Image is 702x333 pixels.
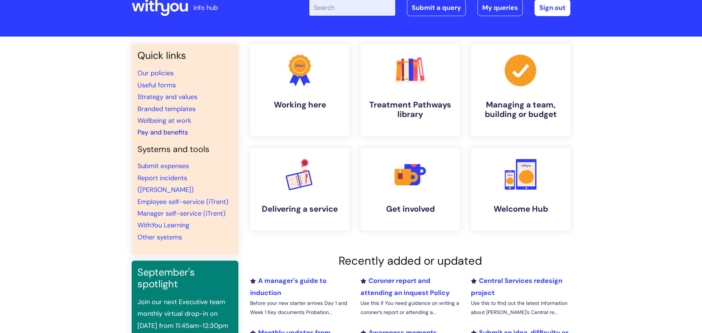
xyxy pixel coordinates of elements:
[361,148,460,231] a: Get involved
[137,221,189,230] a: WithYou Learning
[250,299,350,317] p: Before your new starter arrives Day 1 and Week 1 Key documents Probation...
[193,2,218,14] p: info hub
[361,299,460,317] p: Use this if You need guidance on writing a coroner’s report or attending a...
[137,116,191,125] a: Wellbeing at work
[256,100,344,110] h4: Working here
[137,174,194,194] a: Report incidents ([PERSON_NAME])
[137,69,174,77] a: Our policies
[137,266,233,290] h3: September's spotlight
[471,276,562,297] a: Central Services redesign project
[137,162,189,170] a: Submit expenses
[250,44,350,136] a: Working here
[137,128,188,137] a: Pay and benefits
[471,299,570,317] p: Use this to find out the latest information about [PERSON_NAME]'s Central re...
[366,100,454,120] h4: Treatment Pathways library
[256,204,344,214] h4: Delivering a service
[137,209,226,218] a: Manager self-service (iTrent)
[250,148,350,231] a: Delivering a service
[477,204,565,214] h4: Welcome Hub
[137,105,196,113] a: Branded templates
[137,92,197,101] a: Strategy and values
[137,81,176,90] a: Useful forms
[366,204,454,214] h4: Get involved
[137,197,229,206] a: Employee self-service (iTrent)
[471,44,570,136] a: Managing a team, building or budget
[477,100,565,120] h4: Managing a team, building or budget
[471,148,570,231] a: Welcome Hub
[137,50,233,61] h3: Quick links
[137,233,182,242] a: Other systems
[361,276,450,297] a: Coroner report and attending an inquest Policy
[250,254,570,268] h2: Recently added or updated
[361,44,460,136] a: Treatment Pathways library
[137,144,233,155] h4: Systems and tools
[250,276,327,297] a: A manager's guide to induction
